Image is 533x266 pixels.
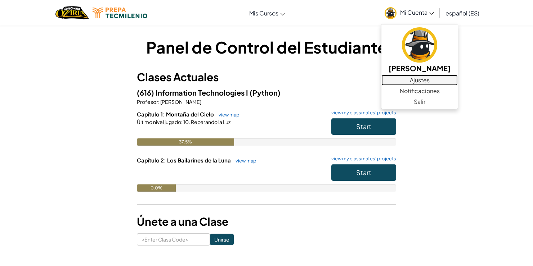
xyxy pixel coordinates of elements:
a: Ajustes [381,75,458,86]
div: 37.5% [137,138,234,146]
a: view my classmates' projects [328,156,396,161]
img: avatar [385,7,397,19]
span: Reparando la Luz [190,119,230,125]
span: (Python) [250,88,281,97]
span: Mi Cuenta [400,9,434,16]
span: : [158,98,160,105]
button: Start [331,118,396,135]
input: Unirse [210,234,234,245]
h3: Clases Actuales [137,69,396,85]
input: <Enter Class Code> [137,233,210,246]
img: Tecmilenio logo [93,8,147,18]
span: Capítulo 2: Los Bailarines de la Luna [137,157,232,164]
h5: [PERSON_NAME] [389,63,451,74]
span: Mis Cursos [249,9,278,17]
img: Home [55,5,89,20]
div: 0.0% [137,184,176,192]
a: español (ES) [442,3,483,23]
a: view map [232,158,256,164]
a: Ozaria by CodeCombat logo [55,5,89,20]
a: view my classmates' projects [328,110,396,115]
a: Mis Cursos [246,3,288,23]
a: Salir [381,96,458,107]
a: view map [215,112,239,118]
h1: Panel de Control del Estudiante [137,36,396,58]
span: 10. [183,119,190,125]
span: (616) Information Technologies I [137,88,250,97]
span: : [181,119,183,125]
button: Start [331,164,396,181]
a: Notificaciones [381,86,458,96]
h3: Únete a una Clase [137,214,396,230]
span: Start [356,122,371,130]
img: avatar [402,27,437,63]
span: Último nivel jugado [137,119,181,125]
a: Mi Cuenta [381,1,438,24]
span: Notificaciones [400,87,440,95]
span: Capítulo 1: Montaña del Cielo [137,111,215,118]
span: [PERSON_NAME] [160,98,201,105]
span: Profesor [137,98,158,105]
a: [PERSON_NAME] [381,26,458,75]
span: español (ES) [445,9,479,17]
span: Start [356,168,371,176]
